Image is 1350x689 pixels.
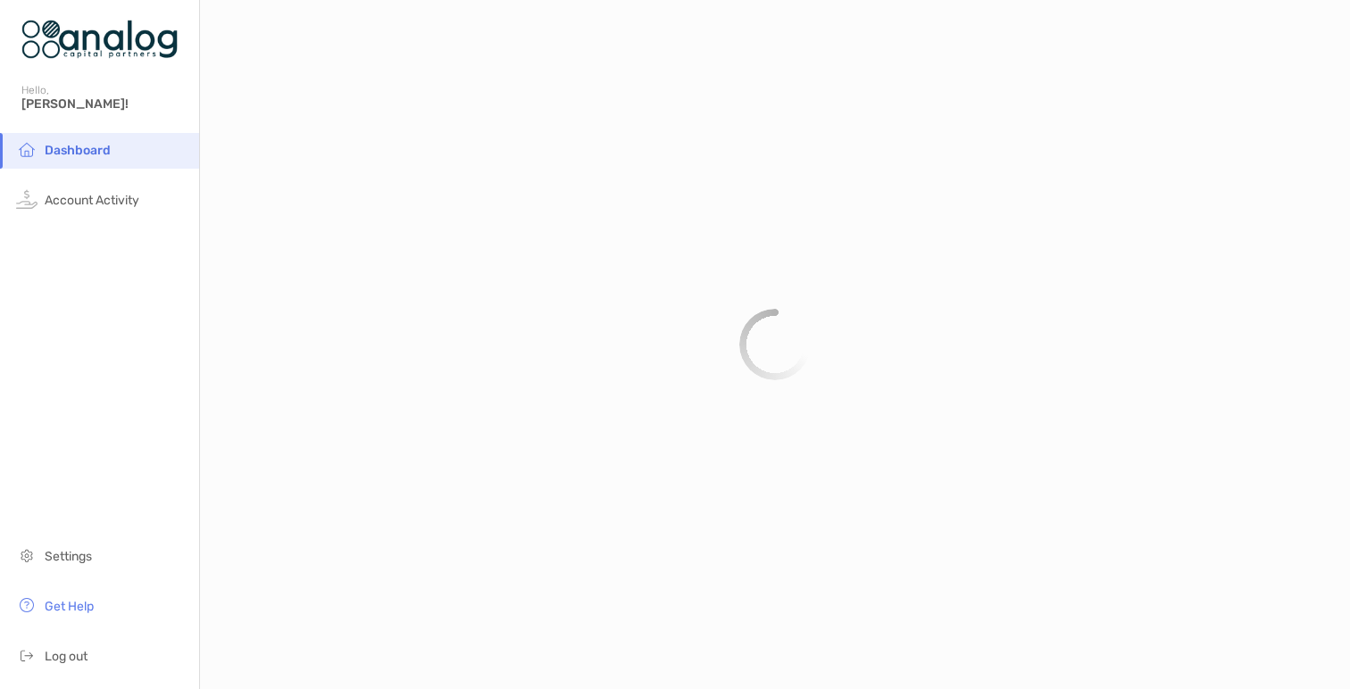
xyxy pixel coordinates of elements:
span: Get Help [45,599,94,614]
img: settings icon [16,544,37,566]
span: Settings [45,549,92,564]
span: Log out [45,649,87,664]
span: Dashboard [45,143,111,158]
span: [PERSON_NAME]! [21,96,188,112]
span: Account Activity [45,193,139,208]
img: household icon [16,138,37,160]
img: get-help icon [16,594,37,616]
img: Zoe Logo [21,7,178,71]
img: logout icon [16,644,37,666]
img: activity icon [16,188,37,210]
